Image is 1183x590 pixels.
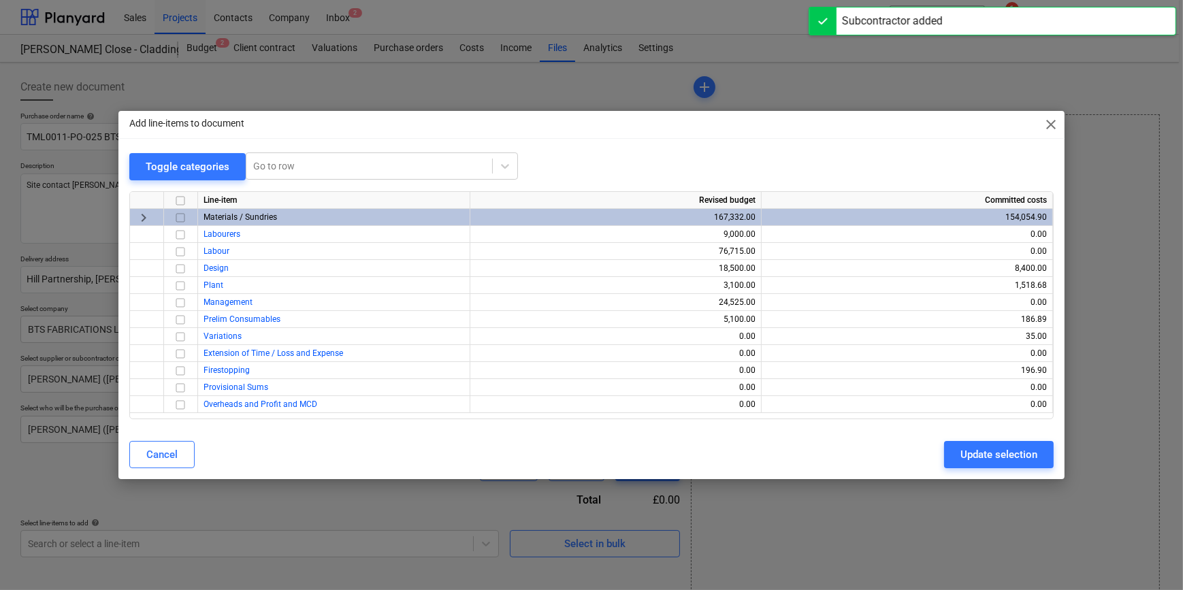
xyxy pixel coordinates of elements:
div: 0.00 [767,379,1047,396]
div: 5,100.00 [476,311,756,328]
div: 18,500.00 [476,260,756,277]
div: Update selection [960,446,1037,463]
div: 196.90 [767,362,1047,379]
div: 24,525.00 [476,294,756,311]
a: Design [204,263,229,273]
div: 0.00 [767,243,1047,260]
span: Materials / Sundries [204,212,277,222]
div: 154,054.90 [767,209,1047,226]
div: 0.00 [767,345,1047,362]
div: Committed costs [762,192,1053,209]
div: 0.00 [476,362,756,379]
button: Toggle categories [129,153,246,180]
a: Management [204,297,253,307]
div: 9,000.00 [476,226,756,243]
div: 1,518.68 [767,277,1047,294]
button: Update selection [944,441,1054,468]
span: keyboard_arrow_right [135,210,152,226]
div: 167,332.00 [476,209,756,226]
div: 186.89 [767,311,1047,328]
div: 0.00 [476,396,756,413]
div: Subcontractor added [842,13,943,29]
a: Labour [204,246,229,256]
div: 8,400.00 [767,260,1047,277]
div: 3,100.00 [476,277,756,294]
a: Overheads and Profit and MCD [204,399,317,409]
p: Add line-items to document [129,116,244,131]
div: 76,715.00 [476,243,756,260]
div: Cancel [146,446,178,463]
a: Provisional Sums [204,382,268,392]
a: Extension of Time / Loss and Expense [204,348,343,358]
div: 0.00 [767,294,1047,311]
div: 0.00 [476,328,756,345]
a: Plant [204,280,223,290]
iframe: Chat Widget [1115,525,1183,590]
div: 0.00 [476,345,756,362]
button: Cancel [129,441,195,468]
a: Variations [204,331,242,341]
div: Toggle categories [146,158,229,176]
a: Prelim Consumables [204,314,280,324]
a: Labourers [204,229,240,239]
div: 35.00 [767,328,1047,345]
div: 0.00 [476,379,756,396]
span: close [1043,116,1059,133]
div: Revised budget [470,192,762,209]
div: Line-item [198,192,470,209]
div: 0.00 [767,226,1047,243]
div: 0.00 [767,396,1047,413]
a: Firestopping [204,365,250,375]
